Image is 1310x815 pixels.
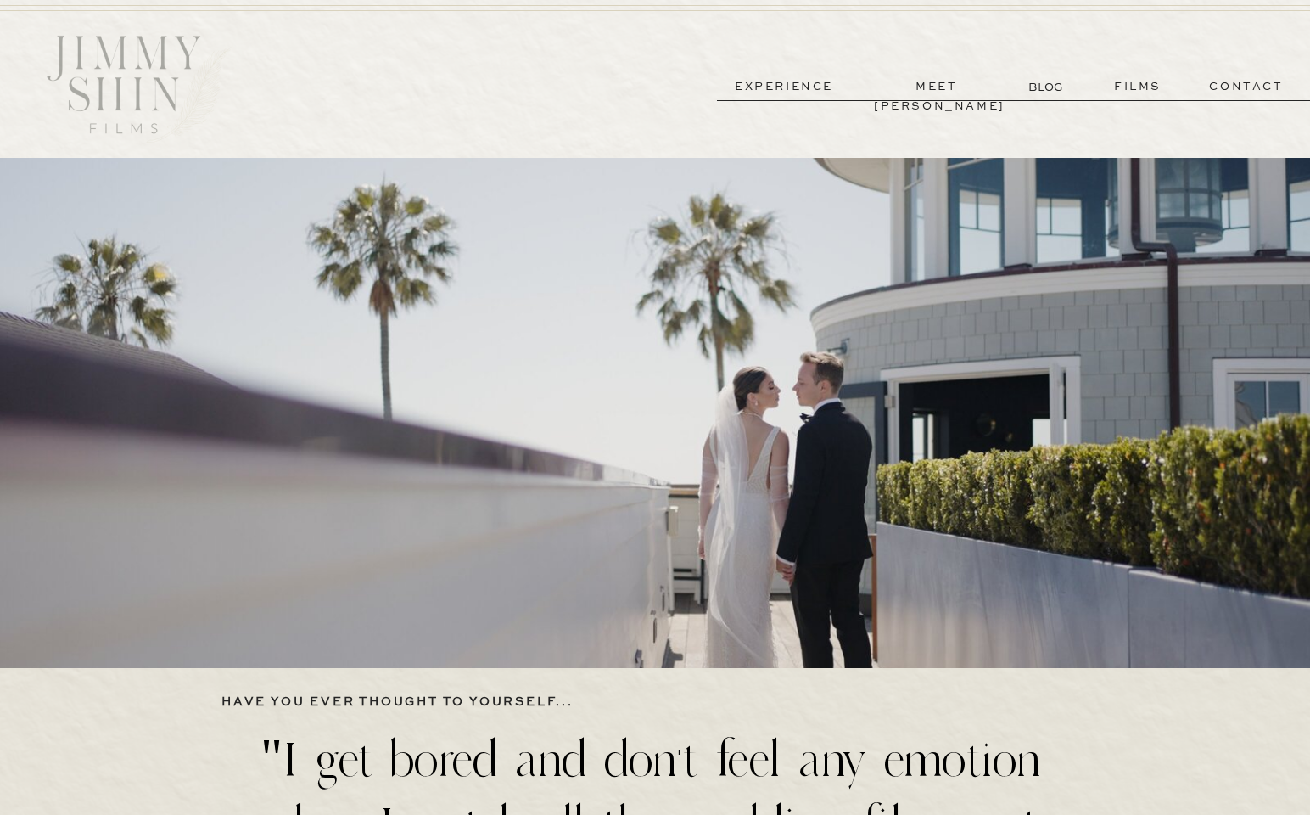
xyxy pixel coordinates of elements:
a: meet [PERSON_NAME] [874,77,999,97]
a: contact [1185,77,1307,97]
a: films [1096,77,1179,97]
a: BLOG [1028,78,1066,96]
b: have you ever thought to yourself... [221,696,574,708]
a: experience [721,77,847,97]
